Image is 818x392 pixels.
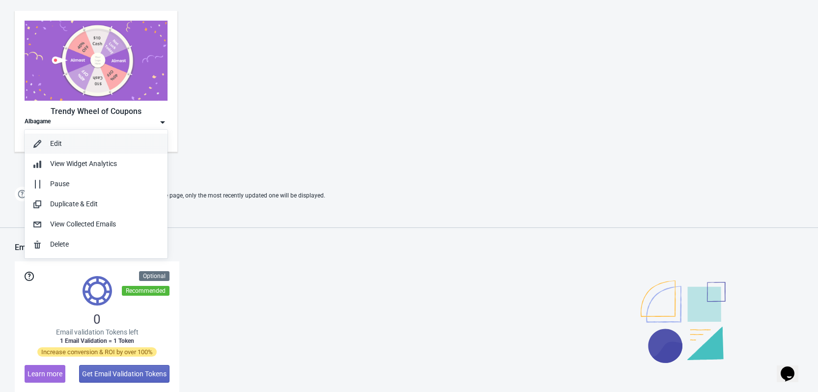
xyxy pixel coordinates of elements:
button: Pause [25,174,168,194]
img: tokens.svg [83,276,112,306]
div: Edit [50,139,160,149]
button: Delete [25,234,168,254]
span: 1 Email Validation = 1 Token [60,337,134,345]
div: Recommended [122,286,169,296]
button: Edit [25,134,168,154]
span: If two Widgets are enabled and targeting the same page, only the most recently updated one will b... [34,188,325,204]
button: Get Email Validation Tokens [79,365,169,383]
div: Pause [50,179,160,189]
img: trendy_game.png [25,21,168,101]
iframe: chat widget [777,353,808,382]
img: help.png [15,187,29,201]
button: Learn more [25,365,65,383]
img: dropdown.png [158,117,168,127]
span: View Widget Analytics [50,160,117,168]
span: 0 [93,311,101,327]
div: View Collected Emails [50,219,160,229]
span: Increase conversion & ROI by over 100% [37,347,157,357]
span: Get Email Validation Tokens [82,370,167,378]
span: Email validation Tokens left [56,327,139,337]
div: Albagame [25,117,51,127]
button: View Widget Analytics [25,154,168,174]
div: Duplicate & Edit [50,199,160,209]
div: Trendy Wheel of Coupons [25,106,168,117]
div: Delete [50,239,160,250]
button: View Collected Emails [25,214,168,234]
div: Optional [139,271,169,281]
span: Learn more [28,370,62,378]
img: illustration.svg [641,280,726,363]
button: Duplicate & Edit [25,194,168,214]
